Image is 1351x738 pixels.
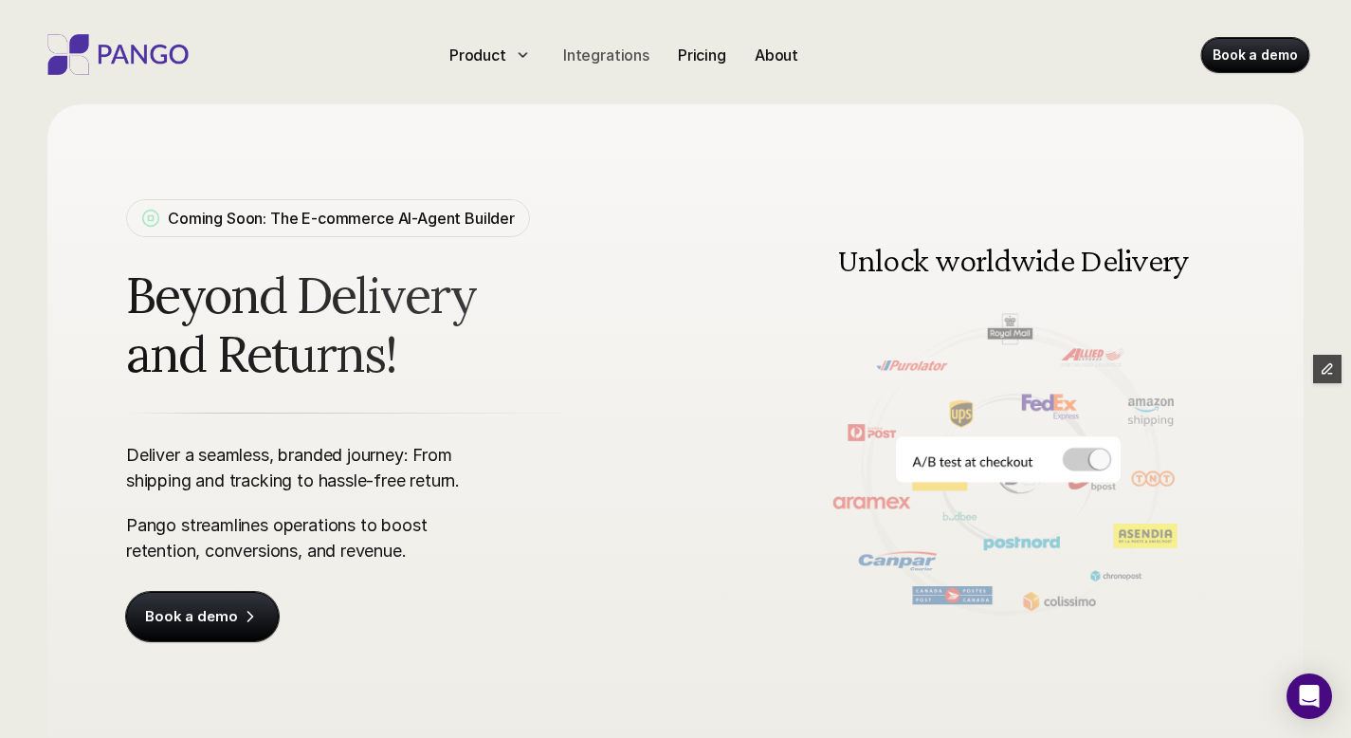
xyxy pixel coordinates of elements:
button: Next [1178,406,1207,434]
p: Integrations [563,44,649,66]
a: About [747,40,806,70]
a: Book a demo [1201,38,1308,72]
img: Delivery and shipping management software doing A/B testing at the checkout for different carrier... [792,200,1226,639]
div: Open Intercom Messenger [1287,673,1332,719]
a: Integrations [556,40,657,70]
a: Book a demo [126,592,279,641]
img: Next Arrow [1178,406,1207,434]
h3: Unlock worldwide Delivery [832,243,1193,277]
img: Back Arrow [811,406,839,434]
p: Book a demo [145,607,237,626]
p: Product [449,44,506,66]
p: Coming Soon: The E-commerce AI-Agent Builder [168,207,515,230]
p: Pricing [678,44,726,66]
button: Previous [811,406,839,434]
p: About [755,44,798,66]
a: Pricing [670,40,734,70]
p: Deliver a seamless, branded journey: From shipping and tracking to hassle-free return. [126,442,477,493]
p: Pango streamlines operations to boost retention, conversions, and revenue. [126,512,477,563]
p: Book a demo [1213,46,1297,65]
span: Beyond Delivery and Returns! [126,266,710,384]
button: Edit Framer Content [1313,355,1342,383]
